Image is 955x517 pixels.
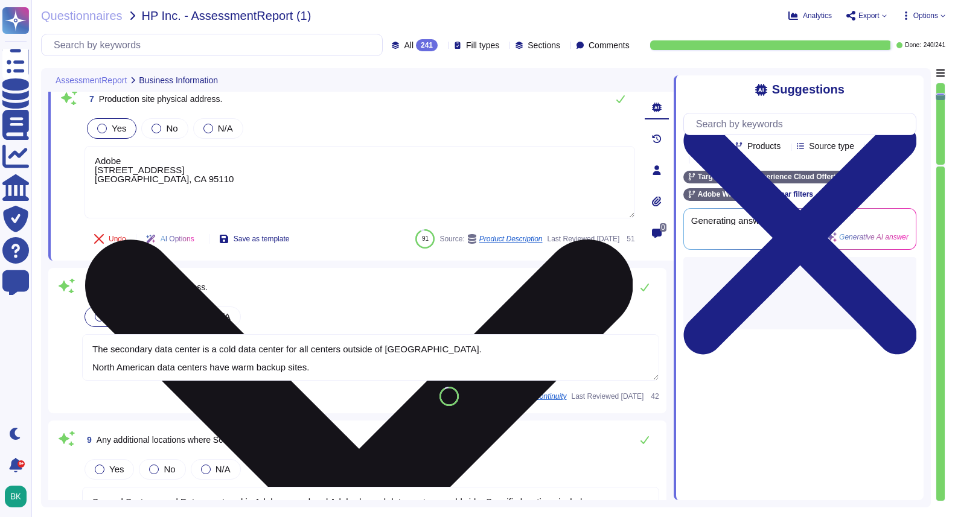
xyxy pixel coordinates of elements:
span: Sections [528,41,560,49]
span: 240 / 241 [924,42,945,48]
div: 9+ [18,460,25,468]
span: Done: [905,42,921,48]
span: AssessmentReport [56,76,127,84]
textarea: The secondary data center is a cold data center for all centers outside of [GEOGRAPHIC_DATA]. Nor... [82,334,659,381]
span: Business Information [139,76,218,84]
span: 91 [422,235,429,242]
span: All [404,41,414,49]
span: HP Inc. - AssessmentReport (1) [142,10,311,22]
span: Comments [589,41,630,49]
span: 7 [85,95,94,103]
span: 0 [660,223,666,232]
input: Search by keywords [48,34,382,56]
button: user [2,483,35,510]
span: Export [858,12,880,19]
span: 42 [648,393,659,400]
span: Options [913,12,938,19]
span: 9 [82,436,92,444]
div: 241 [416,39,438,51]
span: Questionnaires [41,10,123,22]
span: Analytics [803,12,832,19]
span: 51 [624,235,634,243]
button: Analytics [788,11,832,21]
span: 90 [446,393,452,399]
span: Yes [112,123,126,133]
span: No [166,123,177,133]
input: Search by keywords [690,113,916,135]
textarea: Adobe [STREET_ADDRESS] [GEOGRAPHIC_DATA], CA 95110 [85,146,635,218]
span: 8 [82,283,92,291]
span: Fill types [466,41,499,49]
span: Production site physical address. [99,94,223,104]
img: user [5,486,27,507]
span: N/A [218,123,233,133]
